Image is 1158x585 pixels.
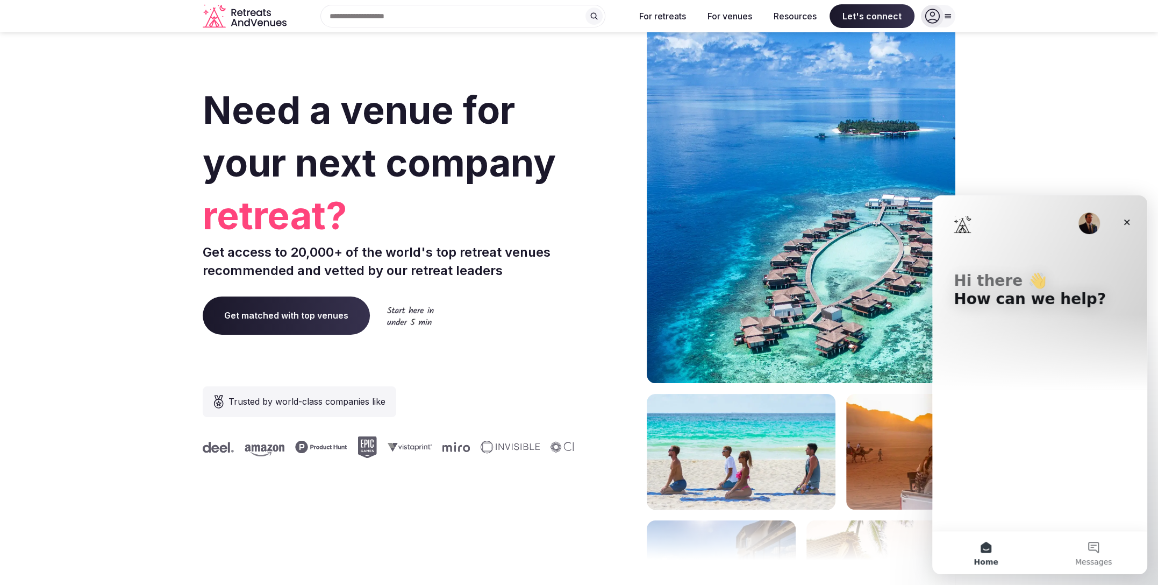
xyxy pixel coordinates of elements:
svg: Invisible company logo [481,441,540,454]
span: Let's connect [830,4,914,28]
img: Start here in under 5 min [387,306,434,325]
iframe: Intercom live chat [932,195,1147,574]
svg: Vistaprint company logo [388,442,432,452]
svg: Deel company logo [203,442,234,453]
button: For venues [699,4,761,28]
svg: Epic Games company logo [358,436,377,458]
img: yoga on tropical beach [647,394,835,510]
a: Get matched with top venues [203,297,370,334]
svg: Miro company logo [442,442,470,452]
span: retreat? [203,189,575,242]
button: Resources [765,4,825,28]
button: For retreats [631,4,695,28]
a: Visit the homepage [203,4,289,29]
p: Get access to 20,000+ of the world's top retreat venues recommended and vetted by our retreat lea... [203,243,575,279]
img: woman sitting in back of truck with camels [846,394,955,510]
span: Trusted by world-class companies like [228,395,385,408]
span: Need a venue for your next company [203,87,556,186]
svg: Retreats and Venues company logo [203,4,289,29]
